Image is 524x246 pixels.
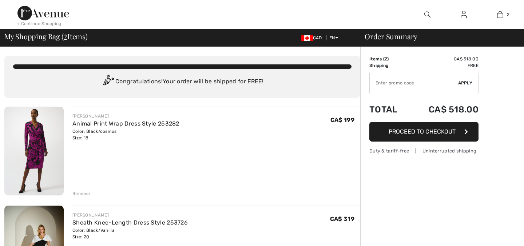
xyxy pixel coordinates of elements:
[409,56,479,62] td: CA$ 518.00
[370,72,458,94] input: Promo code
[369,97,409,122] td: Total
[4,107,64,195] img: Animal Print Wrap Dress Style 253282
[301,35,313,41] img: Canadian Dollar
[17,6,69,20] img: 1ère Avenue
[72,190,90,197] div: Remove
[424,10,430,19] img: search the website
[369,147,479,154] div: Duty & tariff-free | Uninterrupted shipping
[461,10,467,19] img: My Info
[72,227,188,240] div: Color: Black/Vanilla Size: 20
[13,75,352,89] div: Congratulations! Your order will be shipped for FREE!
[64,31,67,40] span: 2
[4,33,88,40] span: My Shopping Bag ( Items)
[329,35,338,40] span: EN
[330,116,354,123] span: CA$ 199
[72,212,188,218] div: [PERSON_NAME]
[72,113,179,119] div: [PERSON_NAME]
[482,10,518,19] a: 2
[72,128,179,141] div: Color: Black/cosmos Size: 18
[356,33,520,40] div: Order Summary
[409,62,479,69] td: Free
[369,62,409,69] td: Shipping
[458,80,473,86] span: Apply
[72,219,188,226] a: Sheath Knee-Length Dress Style 253726
[330,215,354,222] span: CA$ 319
[389,128,456,135] span: Proceed to Checkout
[369,122,479,142] button: Proceed to Checkout
[455,10,473,19] a: Sign In
[369,56,409,62] td: Items ( )
[17,20,61,27] div: < Continue Shopping
[497,10,503,19] img: My Bag
[385,56,387,62] span: 2
[409,97,479,122] td: CA$ 518.00
[101,75,115,89] img: Congratulation2.svg
[72,120,179,127] a: Animal Print Wrap Dress Style 253282
[507,11,509,18] span: 2
[301,35,325,40] span: CAD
